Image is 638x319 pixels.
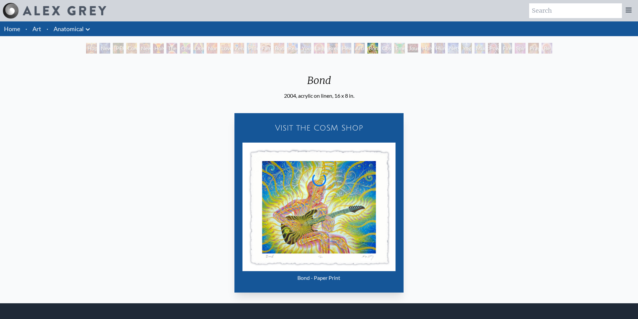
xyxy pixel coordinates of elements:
div: [PERSON_NAME] & Eve [113,43,124,54]
div: Spirit Animates the Flesh [515,43,525,54]
li: · [44,21,51,36]
div: The Kiss [166,43,177,54]
a: Visit the CoSM Shop [238,117,400,139]
div: Breathing [327,43,338,54]
div: Laughing Man [314,43,325,54]
a: Bond - Paper Print [242,143,396,285]
div: Family [260,43,271,54]
div: New Man [DEMOGRAPHIC_DATA]: [DEMOGRAPHIC_DATA] Mind [99,43,110,54]
div: Bond [284,74,354,92]
li: · [23,21,30,36]
div: Bond [367,43,378,54]
div: Yogi & the Möbius Sphere [461,43,472,54]
div: Promise [247,43,258,54]
div: Praying Hands [528,43,539,54]
div: Holy Grail [153,43,164,54]
div: Human Geometry [434,43,445,54]
div: Cosmic Lovers [381,43,392,54]
div: Journey of the Wounded Healer [408,43,418,54]
div: Bond - Paper Print [242,271,396,285]
div: Firewalking [501,43,512,54]
a: Art [32,24,41,33]
div: New Man New Woman [140,43,150,54]
div: Networks [448,43,458,54]
div: Power to the Peaceful [488,43,499,54]
div: Contemplation [126,43,137,54]
img: Bond - Paper Print [242,143,396,271]
input: Search [529,3,622,18]
div: Reading [287,43,298,54]
div: One Taste [180,43,191,54]
div: Healing [341,43,351,54]
div: Artist's Hand [354,43,365,54]
div: 2004, acrylic on linen, 16 x 8 in. [284,92,354,100]
div: Young & Old [300,43,311,54]
a: Home [4,25,20,32]
div: Ocean of Love Bliss [193,43,204,54]
div: Zena Lotus [233,43,244,54]
div: Holy Fire [421,43,432,54]
div: Hope [86,43,97,54]
div: Mudra [475,43,485,54]
a: Anatomical [54,24,84,33]
div: Nursing [207,43,217,54]
div: Emerald Grail [394,43,405,54]
div: Be a Good Human Being [542,43,552,54]
div: Boo-boo [274,43,284,54]
div: Love Circuit [220,43,231,54]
